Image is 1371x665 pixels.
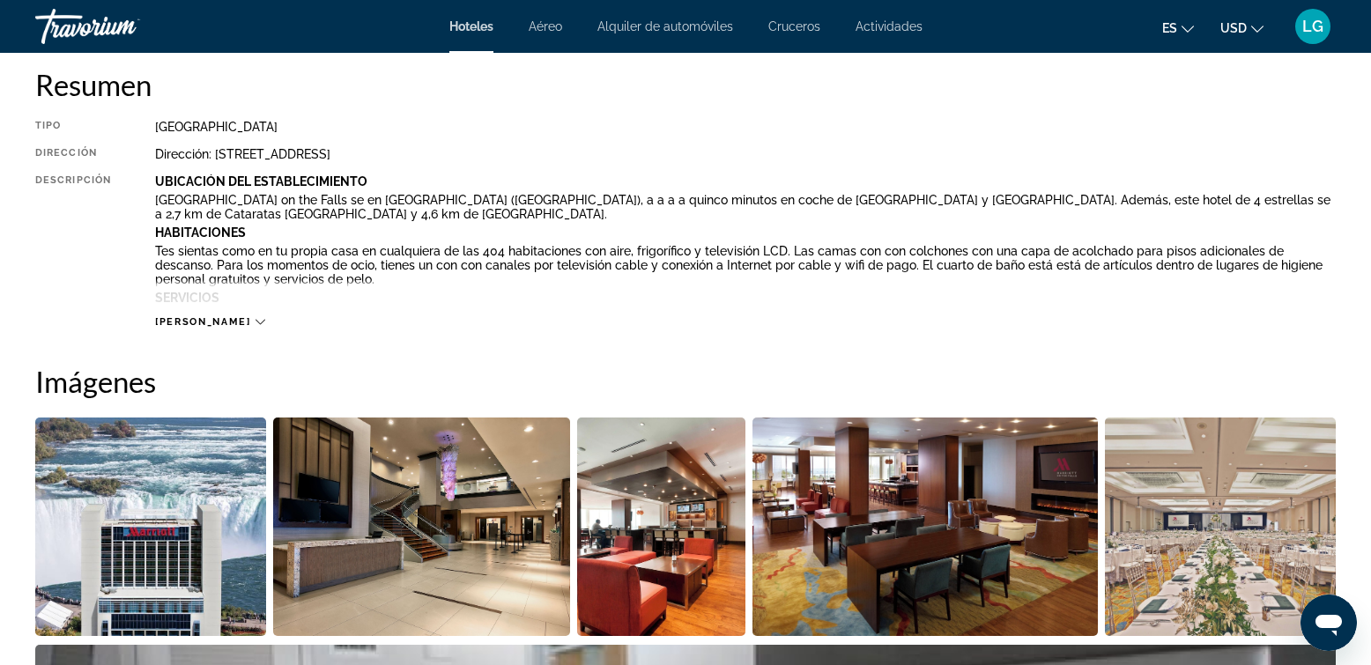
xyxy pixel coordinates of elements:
a: Cruceros [768,19,820,33]
iframe: Botón para iniciar la ventana de mensajería [1301,595,1357,651]
button: Abrir el control deslizante de imagen a pantalla completa [577,417,746,637]
button: [PERSON_NAME] [155,315,264,329]
button: Cambiar moneda [1220,15,1264,41]
button: Abrir el control deslizante de imagen a pantalla completa [35,417,266,637]
a: Actividades [856,19,923,33]
button: Menú de usuario [1290,8,1336,45]
p: Tes sientas como en tu propia casa en cualquiera de las 404 habitaciones con aire, frigorífico y ... [155,244,1336,286]
p: [GEOGRAPHIC_DATA] on the Falls se en [GEOGRAPHIC_DATA] ([GEOGRAPHIC_DATA]), a a a a quinco minuto... [155,193,1336,221]
a: Hoteles [449,19,493,33]
h2: Imágenes [35,364,1336,399]
button: Abrir el control deslizante de imagen a pantalla completa [273,417,570,637]
span: Es [1162,21,1177,35]
h2: Resumen [35,67,1336,102]
div: Dirección [35,147,111,161]
span: USD [1220,21,1247,35]
button: Abrir el control deslizante de imagen a pantalla completa [1105,417,1336,637]
a: Travorium [35,4,211,49]
span: [PERSON_NAME] [155,316,250,328]
a: Alquiler de automóviles [597,19,733,33]
div: Descripción [35,174,111,307]
a: Aéreo [529,19,562,33]
b: Ubicación Del Establecimiento [155,174,367,188]
button: Abrir el control deslizante de imagen a pantalla completa [752,417,1098,637]
b: Habitaciones [155,225,246,240]
div: Dirección: [STREET_ADDRESS] [155,147,1336,161]
div: [GEOGRAPHIC_DATA] [155,120,1336,134]
button: Cambiar de idioma [1162,15,1194,41]
span: LG [1302,18,1323,35]
div: Tipo [35,120,111,134]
